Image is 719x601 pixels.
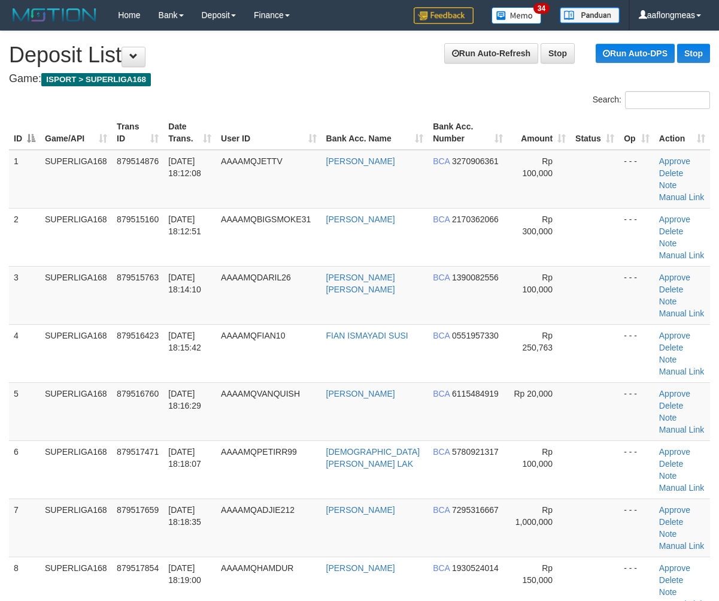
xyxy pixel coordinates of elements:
[659,355,677,364] a: Note
[593,91,710,109] label: Search:
[9,116,40,150] th: ID: activate to sort column descending
[619,499,654,557] td: - - -
[428,116,507,150] th: Bank Acc. Number: activate to sort column ascending
[9,382,40,440] td: 5
[659,563,690,573] a: Approve
[9,440,40,499] td: 6
[168,389,201,410] span: [DATE] 18:16:29
[522,215,553,236] span: Rp 300,000
[168,447,201,469] span: [DATE] 18:18:07
[433,273,450,282] span: BCA
[659,529,677,539] a: Note
[452,505,499,515] span: Copy 7295316667 to clipboard
[659,471,677,481] a: Note
[9,499,40,557] td: 7
[216,116,321,150] th: User ID: activate to sort column ascending
[659,401,683,410] a: Delete
[321,116,429,150] th: Bank Acc. Name: activate to sort column ascending
[40,150,112,209] td: SUPERLIGA168
[492,7,542,24] img: Button%20Memo.svg
[221,331,285,340] span: AAAAMQFIAN10
[117,563,159,573] span: 879517854
[117,447,159,457] span: 879517471
[659,575,683,585] a: Delete
[326,505,395,515] a: [PERSON_NAME]
[168,331,201,352] span: [DATE] 18:15:42
[168,563,201,585] span: [DATE] 18:19:00
[163,116,216,150] th: Date Trans.: activate to sort column ascending
[444,43,538,64] a: Run Auto-Refresh
[541,43,575,64] a: Stop
[433,156,450,166] span: BCA
[9,266,40,324] td: 3
[659,297,677,306] a: Note
[221,447,297,457] span: AAAAMQPETIRR99
[619,266,654,324] td: - - -
[9,73,710,85] h4: Game:
[326,156,395,166] a: [PERSON_NAME]
[659,238,677,248] a: Note
[40,266,112,324] td: SUPERLIGA168
[659,168,683,178] a: Delete
[619,324,654,382] td: - - -
[9,208,40,266] td: 2
[619,440,654,499] td: - - -
[659,226,683,236] a: Delete
[452,447,499,457] span: Copy 5780921317 to clipboard
[40,208,112,266] td: SUPERLIGA168
[452,156,499,166] span: Copy 3270906361 to clipboard
[433,563,450,573] span: BCA
[40,382,112,440] td: SUPERLIGA168
[659,541,705,551] a: Manual Link
[659,273,690,282] a: Approve
[508,116,571,150] th: Amount: activate to sort column ascending
[168,215,201,236] span: [DATE] 18:12:51
[659,250,705,260] a: Manual Link
[117,273,159,282] span: 879515763
[221,505,295,515] span: AAAAMQADJIE212
[452,331,499,340] span: Copy 0551957330 to clipboard
[326,563,395,573] a: [PERSON_NAME]
[433,505,450,515] span: BCA
[221,563,293,573] span: AAAAMQHAMDUR
[40,499,112,557] td: SUPERLIGA168
[433,389,450,398] span: BCA
[659,285,683,294] a: Delete
[659,505,690,515] a: Approve
[522,447,553,469] span: Rp 100,000
[433,331,450,340] span: BCA
[117,331,159,340] span: 879516423
[221,273,291,282] span: AAAAMQDARIL26
[654,116,710,150] th: Action: activate to sort column ascending
[168,273,201,294] span: [DATE] 18:14:10
[659,331,690,340] a: Approve
[659,459,683,469] a: Delete
[326,331,408,340] a: FIAN ISMAYADI SUSI
[117,389,159,398] span: 879516760
[619,382,654,440] td: - - -
[112,116,163,150] th: Trans ID: activate to sort column ascending
[596,44,675,63] a: Run Auto-DPS
[677,44,710,63] a: Stop
[659,587,677,597] a: Note
[168,156,201,178] span: [DATE] 18:12:08
[522,331,553,352] span: Rp 250,763
[452,215,499,224] span: Copy 2170362066 to clipboard
[659,215,690,224] a: Approve
[659,309,705,318] a: Manual Link
[659,156,690,166] a: Approve
[452,389,499,398] span: Copy 6115484919 to clipboard
[40,116,112,150] th: Game/API: activate to sort column ascending
[221,389,300,398] span: AAAAMQVANQUISH
[659,343,683,352] a: Delete
[326,389,395,398] a: [PERSON_NAME]
[414,7,474,24] img: Feedback.jpg
[659,367,705,376] a: Manual Link
[9,43,710,67] h1: Deposit List
[9,6,100,24] img: MOTION_logo.png
[433,447,450,457] span: BCA
[659,425,705,434] a: Manual Link
[659,389,690,398] a: Approve
[40,440,112,499] td: SUPERLIGA168
[326,215,395,224] a: [PERSON_NAME]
